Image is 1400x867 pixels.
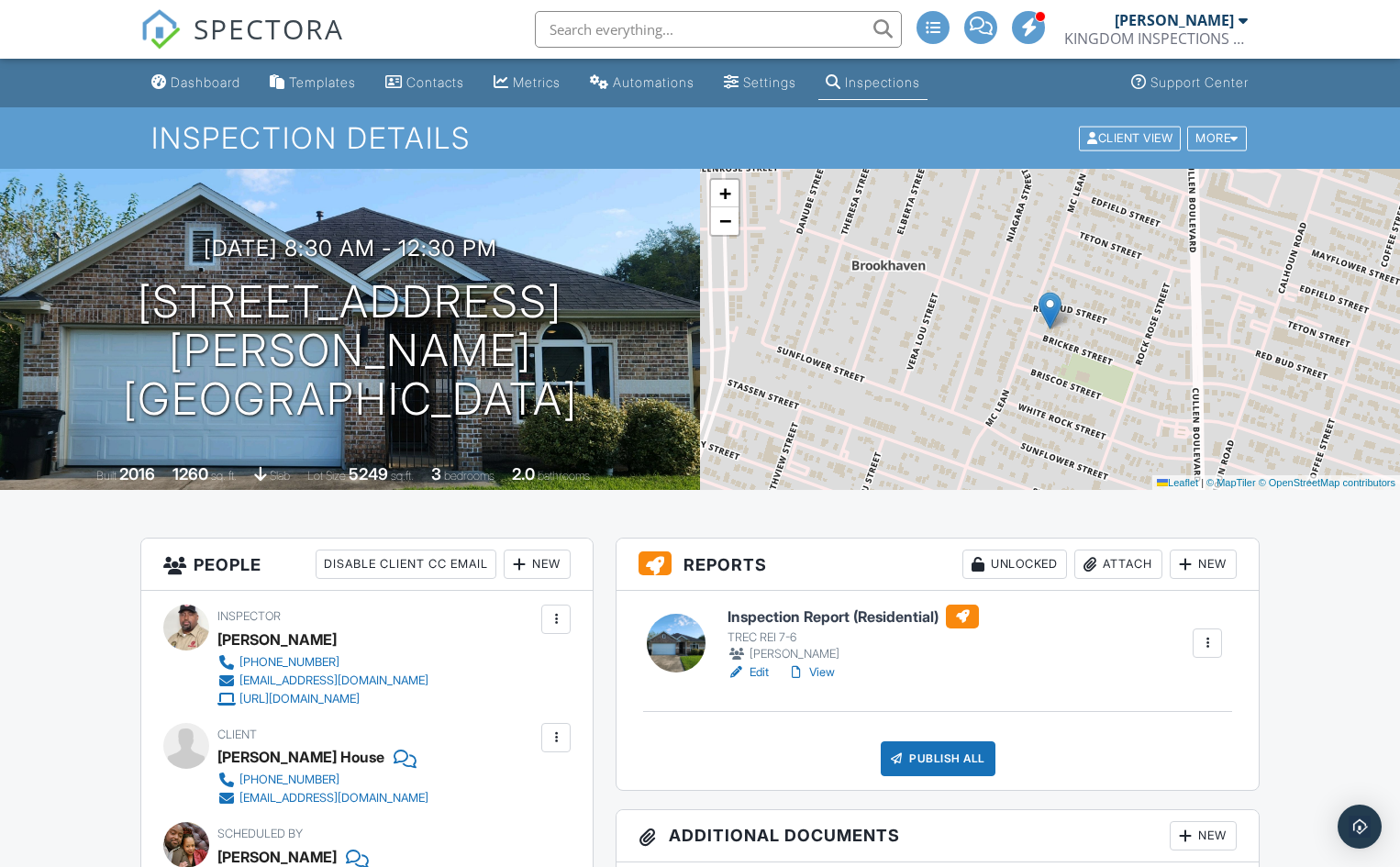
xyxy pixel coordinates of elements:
[217,789,428,807] a: [EMAIL_ADDRESS][DOMAIN_NAME]
[239,673,428,688] div: [EMAIL_ADDRESS][DOMAIN_NAME]
[144,66,248,100] a: Dashboard
[717,66,804,100] a: Settings
[262,66,363,100] a: Templates
[787,663,835,682] a: View
[96,469,117,483] span: Built
[1124,66,1256,100] a: Support Center
[711,180,739,207] a: Zoom in
[217,609,281,623] span: Inspector
[538,469,590,483] span: bathrooms
[217,728,257,741] span: Client
[728,663,769,682] a: Edit
[307,469,346,483] span: Lot Size
[141,539,594,591] h3: People
[239,692,360,706] div: [URL][DOMAIN_NAME]
[1115,11,1234,29] div: [PERSON_NAME]
[613,74,694,90] div: Automations
[151,122,1248,154] h1: Inspection Details
[728,645,979,663] div: [PERSON_NAME]
[431,464,441,484] div: 3
[962,550,1067,579] div: Unlocked
[217,626,337,653] div: [PERSON_NAME]
[512,464,535,484] div: 2.0
[881,741,995,776] div: Publish All
[743,74,796,90] div: Settings
[617,539,1259,591] h3: Reports
[217,771,428,789] a: [PHONE_NUMBER]
[172,464,208,484] div: 1260
[535,11,902,48] input: Search everything...
[1170,550,1237,579] div: New
[270,469,290,483] span: slab
[119,464,155,484] div: 2016
[728,630,979,645] div: TREC REI 7-6
[391,469,414,483] span: sq.ft.
[239,773,339,787] div: [PHONE_NUMBER]
[486,66,568,100] a: Metrics
[217,653,428,672] a: [PHONE_NUMBER]
[1157,477,1198,488] a: Leaflet
[29,278,671,423] h1: [STREET_ADDRESS][PERSON_NAME] [GEOGRAPHIC_DATA]
[1079,126,1181,150] div: Client View
[719,209,731,232] span: −
[1187,126,1247,150] div: More
[316,550,496,579] div: Disable Client CC Email
[204,236,497,261] h3: [DATE] 8:30 am - 12:30 pm
[583,66,702,100] a: Automations (Advanced)
[1338,805,1382,849] div: Open Intercom Messenger
[194,9,344,48] span: SPECTORA
[140,25,344,63] a: SPECTORA
[1170,821,1237,850] div: New
[1259,477,1395,488] a: © OpenStreetMap contributors
[513,74,561,90] div: Metrics
[1064,29,1248,48] div: KINGDOM INSPECTIONS LLC
[1039,292,1061,329] img: Marker
[719,182,731,205] span: +
[211,469,237,483] span: sq. ft.
[217,827,303,840] span: Scheduled By
[239,791,428,806] div: [EMAIL_ADDRESS][DOMAIN_NAME]
[378,66,472,100] a: Contacts
[406,74,464,90] div: Contacts
[818,66,928,100] a: Inspections
[217,743,384,771] div: [PERSON_NAME] House
[845,74,920,90] div: Inspections
[289,74,356,90] div: Templates
[217,690,428,708] a: [URL][DOMAIN_NAME]
[1206,477,1256,488] a: © MapTiler
[1150,74,1249,90] div: Support Center
[140,9,181,50] img: The Best Home Inspection Software - Spectora
[617,810,1259,862] h3: Additional Documents
[349,464,388,484] div: 5249
[1074,550,1162,579] div: Attach
[217,672,428,690] a: [EMAIL_ADDRESS][DOMAIN_NAME]
[1201,477,1204,488] span: |
[171,74,240,90] div: Dashboard
[1077,130,1185,144] a: Client View
[728,605,979,628] h6: Inspection Report (Residential)
[504,550,571,579] div: New
[444,469,494,483] span: bedrooms
[239,655,339,670] div: [PHONE_NUMBER]
[728,605,979,663] a: Inspection Report (Residential) TREC REI 7-6 [PERSON_NAME]
[711,207,739,235] a: Zoom out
